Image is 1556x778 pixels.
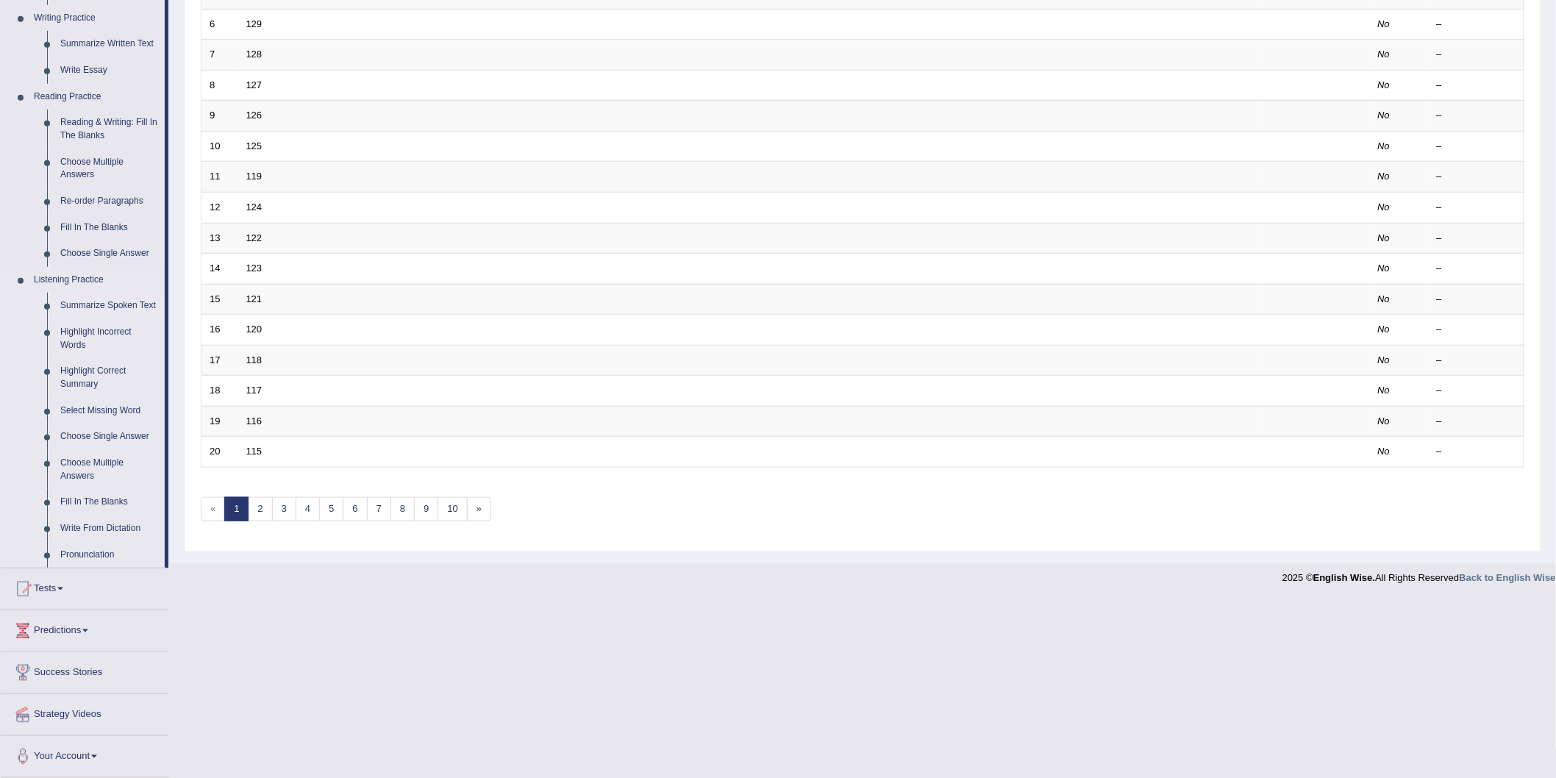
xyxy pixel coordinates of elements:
[246,446,263,457] a: 115
[438,497,467,521] a: 10
[201,223,238,254] td: 13
[1,610,168,647] a: Predictions
[1,736,168,773] a: Your Account
[246,49,263,60] a: 128
[1460,572,1556,583] a: Back to English Wise
[27,84,165,110] a: Reading Practice
[201,345,238,376] td: 17
[1378,79,1391,90] em: No
[1378,49,1391,60] em: No
[1437,79,1516,93] div: –
[1378,18,1391,29] em: No
[246,415,263,427] a: 116
[1378,354,1391,365] em: No
[54,110,165,149] a: Reading & Writing: Fill In The Blanks
[1378,171,1391,182] em: No
[343,497,367,521] a: 6
[54,398,165,424] a: Select Missing Word
[246,385,263,396] a: 117
[296,497,320,521] a: 4
[272,497,296,521] a: 3
[1437,323,1516,337] div: –
[1437,232,1516,246] div: –
[246,140,263,151] a: 125
[1437,109,1516,123] div: –
[1378,446,1391,457] em: No
[54,215,165,241] a: Fill In The Blanks
[54,319,165,358] a: Highlight Incorrect Words
[27,5,165,32] a: Writing Practice
[1437,384,1516,398] div: –
[201,406,238,437] td: 19
[246,354,263,365] a: 118
[414,497,438,521] a: 9
[1,694,168,731] a: Strategy Videos
[1378,140,1391,151] em: No
[27,267,165,293] a: Listening Practice
[1378,415,1391,427] em: No
[246,293,263,304] a: 121
[1378,324,1391,335] em: No
[54,31,165,57] a: Summarize Written Text
[54,489,165,515] a: Fill In The Blanks
[246,324,263,335] a: 120
[467,497,491,521] a: »
[246,79,263,90] a: 127
[54,424,165,450] a: Choose Single Answer
[246,110,263,121] a: 126
[201,70,238,101] td: 8
[54,240,165,267] a: Choose Single Answer
[246,18,263,29] a: 129
[201,131,238,162] td: 10
[224,497,249,521] a: 1
[54,293,165,319] a: Summarize Spoken Text
[201,40,238,71] td: 7
[367,497,391,521] a: 7
[1378,263,1391,274] em: No
[201,9,238,40] td: 6
[54,450,165,489] a: Choose Multiple Answers
[201,162,238,193] td: 11
[1378,110,1391,121] em: No
[1313,572,1375,583] strong: English Wise.
[1,568,168,605] a: Tests
[201,497,225,521] span: «
[54,358,165,397] a: Highlight Correct Summary
[1437,445,1516,459] div: –
[54,542,165,568] a: Pronunciation
[1437,293,1516,307] div: –
[1437,18,1516,32] div: –
[1282,563,1556,585] div: 2025 © All Rights Reserved
[1437,170,1516,184] div: –
[246,232,263,243] a: 122
[1437,415,1516,429] div: –
[1378,293,1391,304] em: No
[54,57,165,84] a: Write Essay
[390,497,415,521] a: 8
[1,652,168,689] a: Success Stories
[246,171,263,182] a: 119
[1437,140,1516,154] div: –
[1378,232,1391,243] em: No
[248,497,272,521] a: 2
[201,284,238,315] td: 15
[201,192,238,223] td: 12
[1437,262,1516,276] div: –
[1437,48,1516,62] div: –
[246,263,263,274] a: 123
[1437,354,1516,368] div: –
[201,376,238,407] td: 18
[246,201,263,213] a: 124
[201,101,238,132] td: 9
[54,188,165,215] a: Re-order Paragraphs
[201,254,238,285] td: 14
[201,315,238,346] td: 16
[1378,385,1391,396] em: No
[319,497,343,521] a: 5
[1378,201,1391,213] em: No
[54,149,165,188] a: Choose Multiple Answers
[1437,201,1516,215] div: –
[54,515,165,542] a: Write From Dictation
[201,437,238,468] td: 20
